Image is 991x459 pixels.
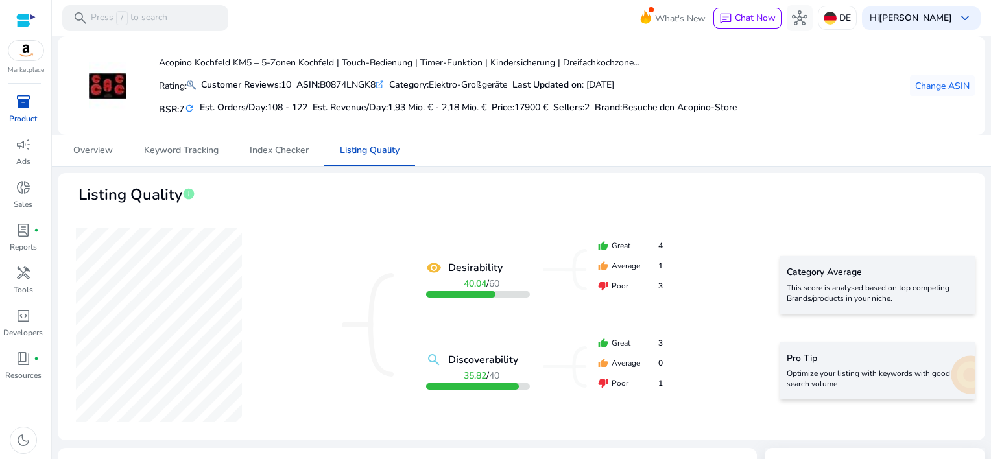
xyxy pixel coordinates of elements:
[658,337,663,349] span: 3
[14,284,33,296] p: Tools
[116,11,128,25] span: /
[598,281,608,291] mat-icon: thumb_down
[598,337,663,349] div: Great
[16,351,31,366] span: book_4
[584,101,590,113] span: 2
[787,5,813,31] button: hub
[16,137,31,152] span: campaign
[595,102,737,113] h5: :
[184,102,195,115] mat-icon: refresh
[16,180,31,195] span: donut_small
[595,101,620,113] span: Brand
[296,78,384,91] div: B0874LNGK8
[512,78,582,91] b: Last Updated on
[389,78,507,91] div: Elektro-Großgeräte
[426,260,442,276] mat-icon: remove_red_eye
[159,77,196,93] p: Rating:
[598,357,663,369] div: Average
[553,102,590,113] h5: Sellers:
[464,277,486,290] b: 40.04
[915,79,970,93] span: Change ASIN
[73,146,113,155] span: Overview
[957,10,973,26] span: keyboard_arrow_down
[598,241,608,251] mat-icon: thumb_up
[735,12,776,24] span: Chat Now
[910,75,975,96] button: Change ASIN
[512,78,614,91] div: : [DATE]
[16,156,30,167] p: Ads
[598,377,663,389] div: Poor
[200,102,307,113] h5: Est. Orders/Day:
[787,368,968,389] p: Optimize your listing with keywords with good search volume
[514,101,548,113] span: 17900 €
[3,327,43,338] p: Developers
[655,7,706,30] span: What's New
[388,101,486,113] span: 1,93 Mio. € - 2,18 Mio. €
[144,146,219,155] span: Keyword Tracking
[73,10,88,26] span: search
[83,62,132,110] img: 412xE5tPVLL._AC_SR38,50_.jpg
[448,352,518,368] b: Discoverability
[91,11,167,25] p: Press to search
[464,370,499,382] span: /
[492,102,548,113] h5: Price:
[792,10,807,26] span: hub
[824,12,837,25] img: de.svg
[658,240,663,252] span: 4
[182,187,195,200] span: info
[879,12,952,24] b: [PERSON_NAME]
[78,183,182,206] span: Listing Quality
[9,113,37,124] p: Product
[16,265,31,281] span: handyman
[787,353,968,364] h5: Pro Tip
[658,377,663,389] span: 1
[340,146,400,155] span: Listing Quality
[8,65,44,75] p: Marketplace
[713,8,782,29] button: chatChat Now
[787,283,968,303] p: This score is analysed based on top competing Brands/products in your niche.
[598,261,608,271] mat-icon: thumb_up
[839,6,851,29] p: DE
[658,357,663,369] span: 0
[179,103,184,115] span: 7
[267,101,307,113] span: 108 - 122
[489,277,499,290] span: 60
[34,356,39,361] span: fiber_manual_record
[448,260,503,276] b: Desirability
[16,308,31,324] span: code_blocks
[201,78,281,91] b: Customer Reviews:
[622,101,737,113] span: Besuche den Acopino-Store
[464,277,499,290] span: /
[16,222,31,238] span: lab_profile
[598,260,663,272] div: Average
[10,241,37,253] p: Reports
[489,370,499,382] span: 40
[34,228,39,233] span: fiber_manual_record
[5,370,42,381] p: Resources
[598,240,663,252] div: Great
[658,260,663,272] span: 1
[426,352,442,368] mat-icon: search
[598,280,663,292] div: Poor
[159,58,737,69] h4: Acopino Kochfeld KM5 – 5-Zonen Kochfeld | Touch-Bedienung | Timer-Funktion | Kindersicherung | Dr...
[598,358,608,368] mat-icon: thumb_up
[313,102,486,113] h5: Est. Revenue/Day:
[296,78,320,91] b: ASIN:
[389,78,429,91] b: Category:
[201,78,291,91] div: 10
[870,14,952,23] p: Hi
[16,432,31,448] span: dark_mode
[598,378,608,388] mat-icon: thumb_down
[16,94,31,110] span: inventory_2
[14,198,32,210] p: Sales
[719,12,732,25] span: chat
[787,267,968,278] h5: Category Average
[464,370,486,382] b: 35.82
[658,280,663,292] span: 3
[250,146,309,155] span: Index Checker
[8,41,43,60] img: amazon.svg
[159,101,195,115] h5: BSR:
[598,338,608,348] mat-icon: thumb_up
